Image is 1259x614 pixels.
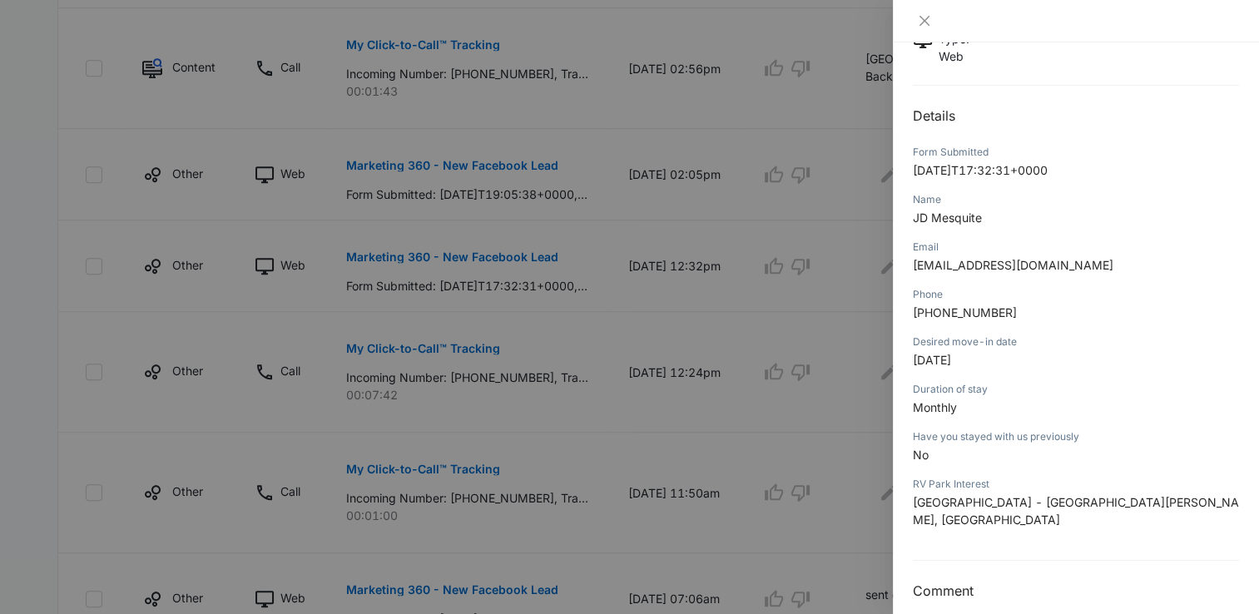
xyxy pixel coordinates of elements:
p: Web [939,47,969,65]
span: [GEOGRAPHIC_DATA] - [GEOGRAPHIC_DATA][PERSON_NAME], [GEOGRAPHIC_DATA] [913,495,1239,527]
span: [PHONE_NUMBER] [913,305,1017,319]
h3: Comment [913,581,1239,601]
div: Phone [913,287,1239,302]
span: JD Mesquite [913,210,982,225]
div: Duration of stay [913,382,1239,397]
div: Desired move-in date [913,334,1239,349]
span: close [918,14,931,27]
div: Name [913,192,1239,207]
button: Close [913,13,936,28]
span: [DATE]T17:32:31+0000 [913,163,1048,177]
h2: Details [913,106,1239,126]
span: [DATE] [913,353,951,367]
div: Have you stayed with us previously [913,429,1239,444]
div: Form Submitted [913,145,1239,160]
div: RV Park Interest [913,477,1239,492]
div: Email [913,240,1239,255]
span: [EMAIL_ADDRESS][DOMAIN_NAME] [913,258,1113,272]
span: No [913,448,929,462]
span: Monthly [913,400,957,414]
